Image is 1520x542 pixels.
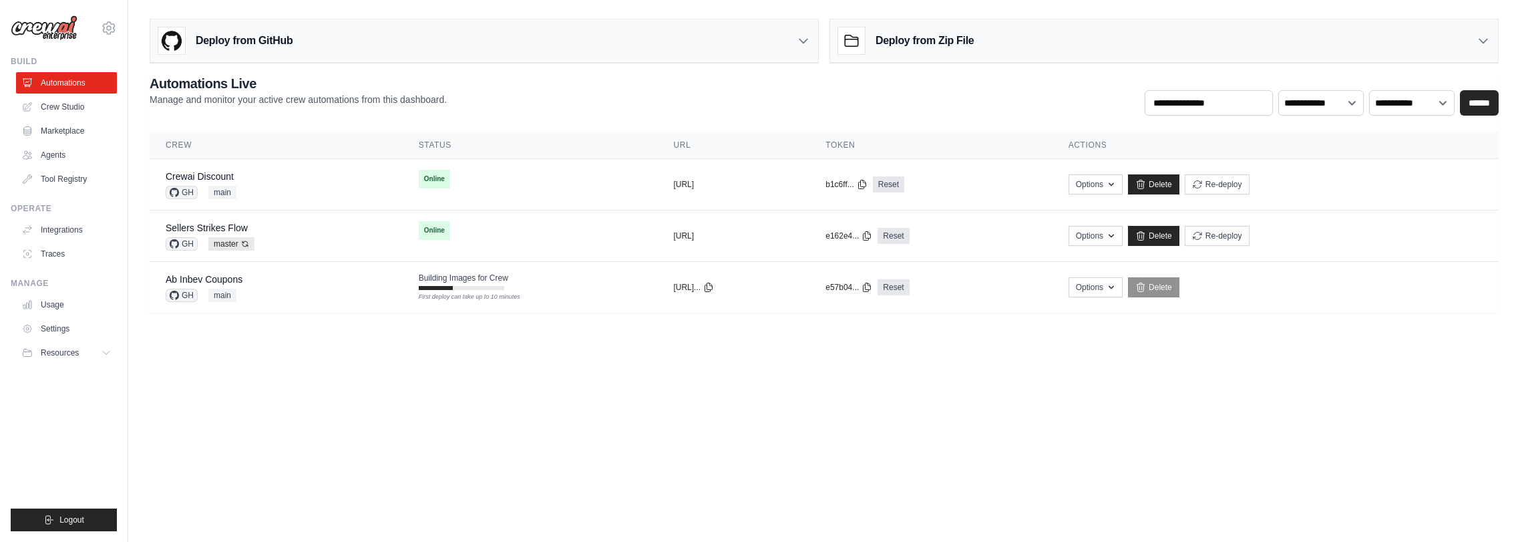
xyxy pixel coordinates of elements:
span: GH [166,289,198,302]
button: Options [1069,174,1123,194]
span: GH [166,237,198,251]
a: Crew Studio [16,96,117,118]
a: Reset [878,279,909,295]
span: Building Images for Crew [419,273,508,283]
span: Resources [41,348,79,358]
span: master [208,237,254,251]
a: Agents [16,144,117,166]
span: GH [166,186,198,199]
button: Logout [11,509,117,531]
th: URL [657,132,809,159]
p: Manage and monitor your active crew automations from this dashboard. [150,93,447,106]
h3: Deploy from GitHub [196,33,293,49]
h3: Deploy from Zip File [876,33,974,49]
button: Resources [16,342,117,364]
th: Token [809,132,1053,159]
button: b1c6ff... [825,179,867,190]
button: Options [1069,226,1123,246]
div: Operate [11,203,117,214]
span: main [208,186,236,199]
a: Crewai Discount [166,171,234,182]
a: Delete [1128,174,1179,194]
span: Online [419,170,450,188]
a: Delete [1128,226,1179,246]
span: Logout [59,515,84,525]
button: Re-deploy [1185,226,1250,246]
button: e57b04... [825,282,872,293]
div: First deploy can take up to 10 minutes [419,293,504,302]
div: Build [11,56,117,67]
span: Online [419,221,450,240]
div: Manage [11,278,117,289]
a: Ab Inbev Coupons [166,274,242,285]
a: Automations [16,72,117,94]
button: Options [1069,277,1123,297]
a: Reset [878,228,909,244]
th: Status [403,132,658,159]
a: Integrations [16,219,117,241]
a: Usage [16,294,117,315]
a: Tool Registry [16,168,117,190]
a: Sellers Strikes Flow [166,223,248,233]
a: Delete [1128,277,1179,297]
th: Crew [150,132,403,159]
a: Settings [16,318,117,340]
span: main [208,289,236,302]
a: Reset [873,176,904,192]
img: GitHub Logo [158,27,185,54]
button: Re-deploy [1185,174,1250,194]
th: Actions [1053,132,1499,159]
a: Traces [16,243,117,265]
h2: Automations Live [150,74,447,93]
button: e162e4... [825,231,872,241]
img: Logo [11,15,77,41]
a: Marketplace [16,120,117,142]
